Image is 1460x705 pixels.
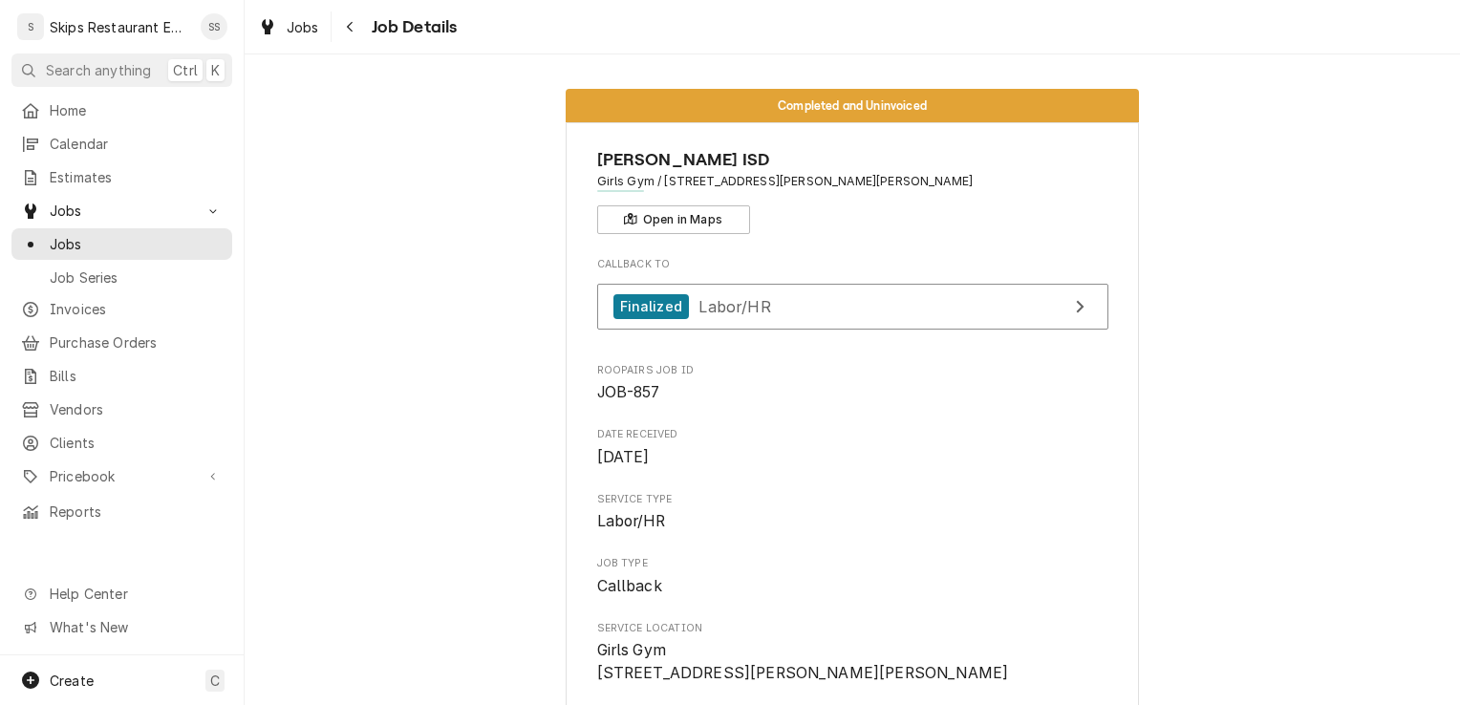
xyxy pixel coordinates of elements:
span: Vendors [50,399,223,419]
span: Service Location [597,621,1108,636]
span: Help Center [50,584,221,604]
a: Home [11,95,232,126]
span: Service Location [597,639,1108,684]
div: Client Information [597,147,1108,234]
span: Callback [597,577,662,595]
a: Jobs [11,228,232,260]
div: Status [566,89,1139,122]
span: Job Details [366,14,458,40]
span: Job Type [597,556,1108,571]
span: Pricebook [50,466,194,486]
span: What's New [50,617,221,637]
span: Create [50,673,94,689]
span: Clients [50,433,223,453]
span: Search anything [46,60,151,80]
div: Finalized [613,294,689,320]
span: Purchase Orders [50,332,223,352]
span: Home [50,100,223,120]
div: Date Received [597,427,1108,468]
span: Calendar [50,134,223,154]
button: Navigate back [335,11,366,42]
span: Labor/HR [597,512,665,530]
span: Job Type [597,575,1108,598]
span: C [210,671,220,691]
div: S [17,13,44,40]
span: Labor/HR [698,296,770,315]
button: Open in Maps [597,205,750,234]
a: Go to Help Center [11,578,232,609]
span: Roopairs Job ID [597,381,1108,404]
div: Callback To [597,257,1108,339]
a: Clients [11,427,232,459]
span: Service Type [597,492,1108,507]
span: Name [597,147,1108,173]
a: View Job [597,284,1108,331]
div: Shan Skipper's Avatar [201,13,227,40]
span: Service Type [597,510,1108,533]
a: Calendar [11,128,232,160]
span: Jobs [50,201,194,221]
a: Bills [11,360,232,392]
div: Service Type [597,492,1108,533]
a: Go to What's New [11,611,232,643]
span: Jobs [287,17,319,37]
a: Vendors [11,394,232,425]
span: [DATE] [597,448,650,466]
div: Service Location [597,621,1108,685]
span: JOB-857 [597,383,660,401]
span: Roopairs Job ID [597,363,1108,378]
div: SS [201,13,227,40]
span: Job Series [50,267,223,288]
div: Job Type [597,556,1108,597]
span: Jobs [50,234,223,254]
span: Address [597,173,1108,190]
span: Date Received [597,446,1108,469]
div: Roopairs Job ID [597,363,1108,404]
span: K [211,60,220,80]
a: Jobs [250,11,327,43]
span: Callback To [597,257,1108,272]
span: Reports [50,502,223,522]
a: Job Series [11,262,232,293]
a: Invoices [11,293,232,325]
a: Reports [11,496,232,527]
a: Purchase Orders [11,327,232,358]
span: Estimates [50,167,223,187]
div: Skips Restaurant Equipment [50,17,190,37]
span: Completed and Uninvoiced [778,99,927,112]
a: Go to Jobs [11,195,232,226]
a: Go to Pricebook [11,460,232,492]
span: Invoices [50,299,223,319]
button: Search anythingCtrlK [11,53,232,87]
a: Estimates [11,161,232,193]
span: Bills [50,366,223,386]
span: Ctrl [173,60,198,80]
span: Date Received [597,427,1108,442]
span: Girls Gym [STREET_ADDRESS][PERSON_NAME][PERSON_NAME] [597,641,1009,682]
